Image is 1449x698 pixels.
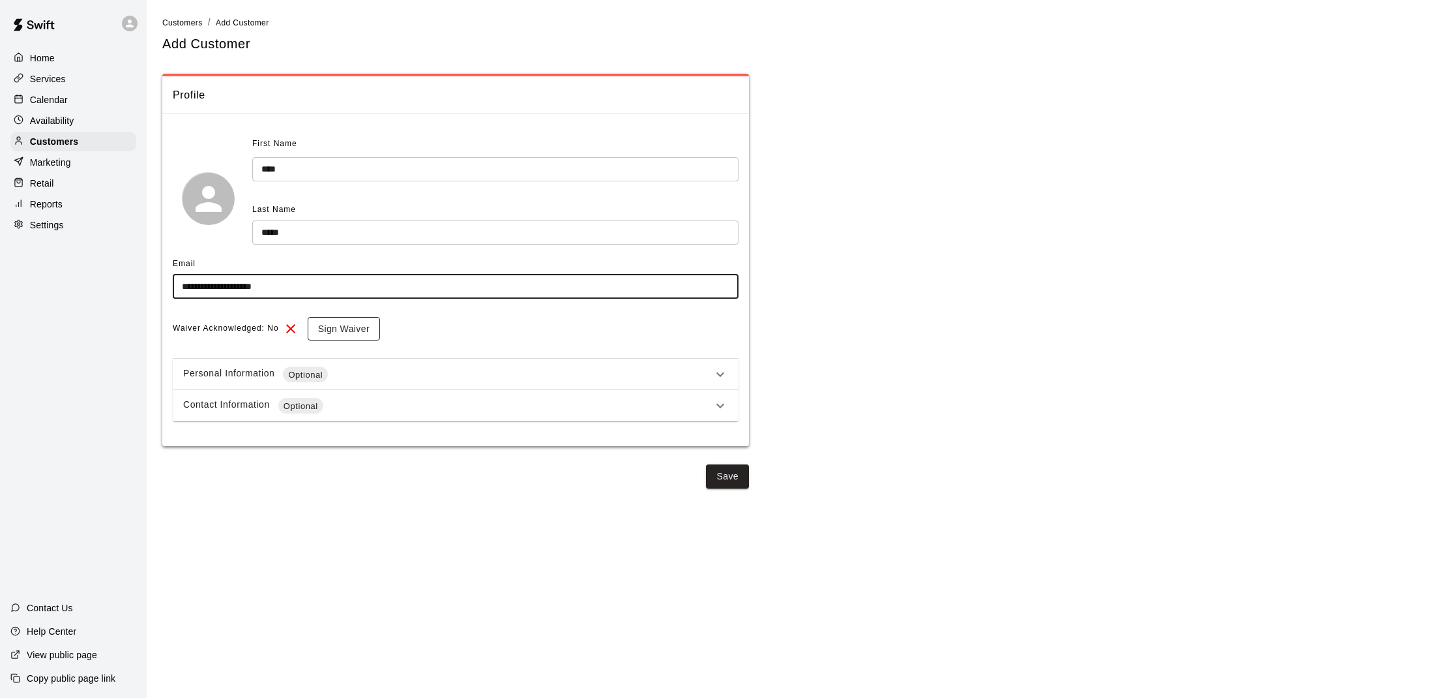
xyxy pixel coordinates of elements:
[183,398,712,414] div: Contact Information
[27,648,97,661] p: View public page
[216,18,269,27] span: Add Customer
[30,135,78,148] p: Customers
[30,114,74,127] p: Availability
[10,174,136,193] a: Retail
[10,132,136,151] a: Customers
[30,52,55,65] p: Home
[10,153,136,172] a: Marketing
[30,177,54,190] p: Retail
[173,318,279,339] span: Waiver Acknowledged: No
[30,93,68,106] p: Calendar
[173,359,739,390] div: Personal InformationOptional
[183,367,712,382] div: Personal Information
[162,17,203,27] a: Customers
[30,72,66,85] p: Services
[252,134,297,155] span: First Name
[30,219,64,232] p: Settings
[27,625,76,638] p: Help Center
[10,215,136,235] a: Settings
[30,156,71,169] p: Marketing
[173,87,739,104] span: Profile
[162,18,203,27] span: Customers
[162,35,250,53] h5: Add Customer
[162,16,1433,30] nav: breadcrumb
[173,390,739,421] div: Contact InformationOptional
[173,259,196,268] span: Email
[27,601,73,615] p: Contact Us
[10,194,136,214] a: Reports
[10,111,136,130] a: Availability
[283,369,328,382] span: Optional
[208,16,211,29] li: /
[27,672,115,685] p: Copy public page link
[308,317,380,341] button: Sign Waiver
[706,464,749,489] button: Save
[252,205,296,214] span: Last Name
[278,400,323,413] span: Optional
[10,69,136,89] a: Services
[10,90,136,110] a: Calendar
[10,48,136,68] a: Home
[30,198,63,211] p: Reports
